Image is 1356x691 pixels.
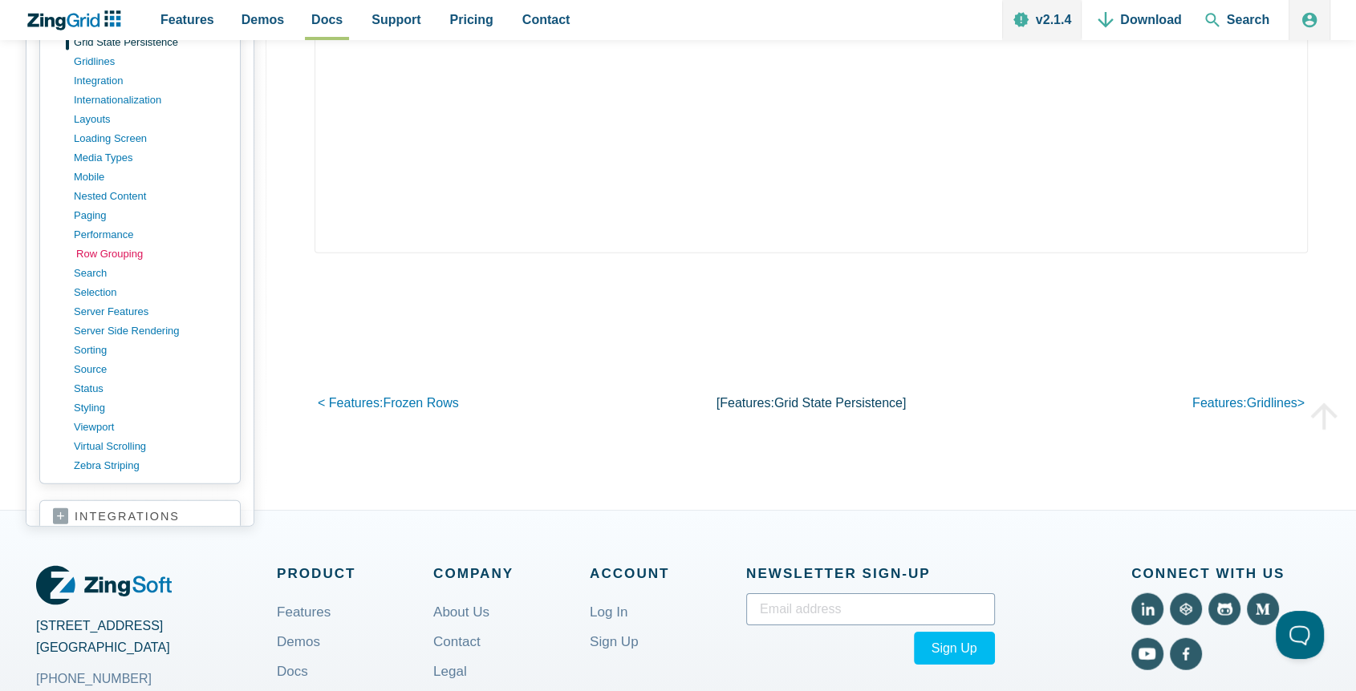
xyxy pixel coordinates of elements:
span: Features [160,9,214,30]
a: View LinkedIn (External) [1131,593,1163,625]
span: Product [277,562,433,585]
a: Contact [433,623,481,661]
span: grid state persistence [774,396,903,410]
a: search [74,264,227,283]
address: [STREET_ADDRESS] [GEOGRAPHIC_DATA] [36,615,277,690]
a: About Us [433,593,489,631]
a: row grouping [76,244,229,264]
a: server features [74,302,227,321]
a: Demos [277,623,320,661]
a: nested content [74,187,227,206]
button: Sign Up [914,632,995,665]
a: Docs [277,653,308,690]
span: frozen rows [383,396,458,410]
a: loading screen [74,129,227,148]
a: source [74,360,227,379]
input: Email address [746,593,995,625]
a: View Code Pen (External) [1170,593,1202,625]
p: [features: ] [647,392,976,414]
a: performance [74,225,227,244]
a: View Medium (External) [1247,593,1279,625]
span: Connect With Us [1131,562,1320,585]
a: ZingChart Logo. Click to return to the homepage [26,10,129,30]
a: < features:frozen rows [318,396,459,410]
a: styling [74,398,227,418]
span: Docs [311,9,343,30]
a: zebra striping [74,456,227,475]
a: status [74,379,227,398]
a: layouts [74,110,227,129]
a: gridlines [74,52,227,71]
span: Company [433,562,590,585]
span: Account [590,562,746,585]
span: Demos [242,9,284,30]
iframe: Toggle Customer Support [1276,611,1324,659]
a: integration [74,71,227,91]
a: grid state persistence [74,33,227,52]
a: features:gridlines> [1192,396,1305,410]
a: Legal [433,653,467,690]
a: mobile [74,168,227,187]
a: server side rendering [74,321,227,341]
a: View Github (External) [1208,593,1240,625]
a: internationalization [74,91,227,110]
a: paging [74,206,227,225]
span: Contact [522,9,570,30]
a: selection [74,283,227,302]
span: Support [371,9,420,30]
a: virtual scrolling [74,437,227,456]
a: [PHONE_NUMBER] [36,668,152,689]
a: ZingGrid Logo [36,562,172,608]
a: integrations [53,509,227,525]
span: gridlines [1247,396,1297,410]
a: sorting [74,341,227,360]
a: Log In [590,593,627,631]
a: viewport [74,418,227,437]
span: Newsletter Sign‑up [746,562,995,585]
span: Pricing [450,9,493,30]
a: Sign Up [590,623,638,661]
a: Features [277,593,331,631]
a: media types [74,148,227,168]
a: View YouTube (External) [1131,638,1163,670]
a: View Facebook (External) [1170,638,1202,670]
